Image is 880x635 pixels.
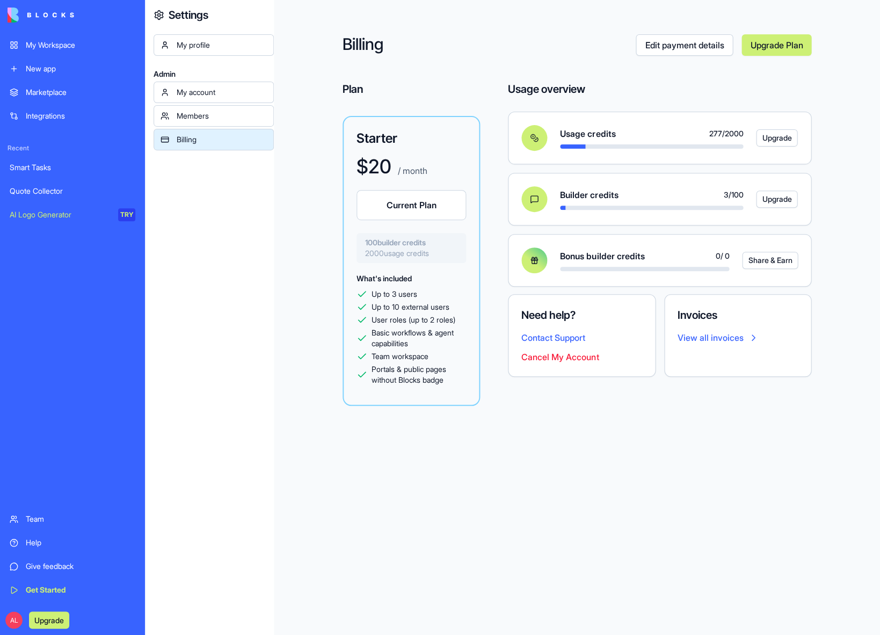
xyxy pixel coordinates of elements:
span: 100 builder credits [365,237,457,248]
a: Quote Collector [3,180,142,202]
button: Upgrade [29,611,69,629]
div: AI Logo Generator [10,209,111,220]
div: Smart Tasks [10,162,135,173]
b: [DATE] [26,194,55,203]
div: Alik says… [9,76,206,129]
div: Get Started [26,585,135,595]
div: You’ll get replies here and in your email:✉️[EMAIL_ADDRESS][DOMAIN_NAME]The team will be back🕒[DATE] [9,129,176,211]
h4: Invoices [678,308,798,323]
h4: Settings [169,8,208,23]
textarea: Message… [9,329,206,347]
span: Up to 10 external users [372,302,449,312]
a: Edit payment details [636,34,733,56]
button: Contact Support [521,331,585,344]
span: 277 / 2000 [709,128,743,139]
div: TRY [118,208,135,221]
a: New app [3,58,142,79]
b: [EMAIL_ADDRESS][DOMAIN_NAME] [17,157,103,177]
h4: Usage overview [508,82,585,97]
span: User roles (up to 2 roles) [372,315,455,325]
span: Up to 3 users [372,289,417,300]
button: Upgrade [756,191,797,208]
div: Give feedback [26,561,135,572]
div: Team [26,514,135,524]
a: Marketplace [3,82,142,103]
a: Members [154,105,274,127]
a: Upgrade [756,191,785,208]
span: 0 / 0 [715,251,729,261]
a: My Workspace [3,34,142,56]
button: Home [168,4,188,25]
a: Integrations [3,105,142,127]
button: Gif picker [51,352,60,360]
button: Current Plan [357,190,466,220]
div: The Blocks Team says… [9,129,206,220]
button: Upload attachment [17,352,25,360]
span: Team workspace [372,351,428,362]
div: Hey [PERSON_NAME]! [PERSON_NAME] here :)I do have an idea for how we can make your use case work!... [9,258,176,408]
span: What's included [357,274,412,283]
button: Cancel My Account [521,351,599,363]
h2: Billing [343,34,636,56]
div: Quote Collector [10,186,135,196]
a: Starter$20 / monthCurrent Plan100builder credits2000usage creditsWhat's includedUp to 3 usersUp t... [343,116,480,406]
img: Profile image for Michal [31,6,48,23]
img: Profile image for Shelly [32,235,43,246]
div: [DATE] [9,62,206,76]
span: Portals & public pages without Blocks badge [372,364,466,385]
div: Marketplace [26,87,135,98]
div: Close [188,4,208,24]
button: Start recording [68,352,77,360]
a: Billing [154,129,274,150]
div: New app [26,63,135,74]
div: Shelly says… [9,233,206,258]
b: [PERSON_NAME] [46,237,106,244]
div: joined the conversation [46,236,183,245]
a: Upgrade [29,614,69,625]
div: My Workspace [26,40,135,50]
div: Integrations [26,111,135,121]
a: My account [154,82,274,103]
span: Bonus builder credits [560,250,644,262]
button: go back [7,4,27,25]
div: You’ll get replies here and in your email: ✉️ [17,136,168,178]
h4: Need help? [521,308,642,323]
span: Builder credits [560,188,618,201]
div: My account [177,87,267,98]
span: AL [5,611,23,629]
span: Recent [3,144,142,152]
div: Hey [PERSON_NAME]! [PERSON_NAME] here :) I do have an idea for how we can make your use case work... [17,265,168,402]
a: Team [3,508,142,530]
a: View all invoices [678,331,798,344]
a: Give feedback [3,556,142,577]
div: The team will be back 🕒 [17,183,168,204]
div: Members [177,111,267,121]
button: Share & Earn [742,252,798,269]
img: logo [8,8,74,23]
button: Emoji picker [34,352,42,360]
button: Send a message… [184,347,201,364]
a: Get Started [3,579,142,601]
span: 2000 usage credits [365,248,457,259]
p: Active in the last 15m [52,13,129,24]
div: please move me back to Free plan while the issue of scheduled actions being resolved. Thanks! [47,83,198,114]
div: Shelly says… [9,258,206,417]
a: AI Logo GeneratorTRY [3,204,142,225]
h1: [PERSON_NAME] [52,5,122,13]
div: [DATE] [9,219,206,233]
div: please move me back to Free plan while the issue of scheduled actions being resolved. Thanks! [39,76,206,121]
a: Help [3,532,142,553]
h4: Plan [343,82,480,97]
a: Upgrade Plan [741,34,811,56]
div: My profile [177,40,267,50]
a: Smart Tasks [3,157,142,178]
a: My profile [154,34,274,56]
span: Admin [154,69,274,79]
span: Basic workflows & agent capabilities [372,327,466,349]
div: Help [26,537,135,548]
h3: Starter [357,130,466,147]
span: Usage credits [560,127,615,140]
span: 3 / 100 [723,189,743,200]
h1: $ 20 [357,156,391,177]
p: / month [396,164,427,177]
